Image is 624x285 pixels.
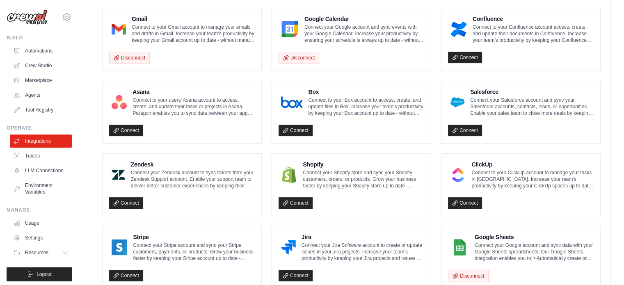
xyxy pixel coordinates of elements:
[281,239,296,255] img: Jira Logo
[133,97,255,116] p: Connect to your users’ Asana account to access, create, and update their tasks or projects in Asa...
[7,267,72,281] button: Logout
[302,242,424,262] p: Connect your Jira Software account to create or update issues in your Jira projects. Increase you...
[450,239,469,255] img: Google Sheets Logo
[448,125,482,136] a: Connect
[448,270,489,282] button: Disconnect
[473,24,594,43] p: Connect to your Confluence account access, create, and update their documents in Confluence. Incr...
[10,135,72,148] a: Integrations
[281,94,302,110] img: Box Logo
[10,217,72,230] a: Usage
[133,88,255,96] h4: Asana
[10,44,72,57] a: Automations
[279,52,319,64] button: Disconnect
[471,160,594,169] h4: ClickUp
[7,207,72,213] div: Manage
[37,271,52,278] span: Logout
[109,270,143,281] a: Connect
[279,125,313,136] a: Connect
[302,233,424,241] h4: Jira
[448,52,482,63] a: Connect
[304,15,424,23] h4: Google Calendar
[112,21,126,37] img: Gmail Logo
[475,233,594,241] h4: Google Sheets
[10,59,72,72] a: Crew Studio
[25,249,48,256] span: Resources
[132,24,255,43] p: Connect to your Gmail account to manage your emails and drafts in Gmail. Increase your team’s pro...
[279,270,313,281] a: Connect
[10,74,72,87] a: Marketplace
[470,88,594,96] h4: Salesforce
[304,24,424,43] p: Connect your Google account and sync events with your Google Calendar. Increase your productivity...
[131,160,255,169] h4: Zendesk
[475,242,594,262] p: Connect your Google account and sync data with your Google Sheets spreadsheets. Our Google Sheets...
[7,125,72,131] div: Operate
[308,88,424,96] h4: Box
[131,169,255,189] p: Connect your Zendesk account to sync tickets from your Zendesk Support account. Enable your suppo...
[448,197,482,209] a: Connect
[132,15,255,23] h4: Gmail
[112,239,127,255] img: Stripe Logo
[473,15,594,23] h4: Confluence
[470,97,594,116] p: Connect your Salesforce account and sync your Salesforce accounts, contacts, leads, or opportunit...
[281,166,297,183] img: Shopify Logo
[10,89,72,102] a: Agents
[10,149,72,162] a: Traces
[471,169,594,189] p: Connect to your ClickUp account to manage your tasks in [GEOGRAPHIC_DATA]. Increase your team’s p...
[7,34,72,41] div: Build
[281,21,299,37] img: Google Calendar Logo
[112,94,127,110] img: Asana Logo
[10,164,72,177] a: LLM Connections
[10,231,72,244] a: Settings
[10,103,72,116] a: Tool Registry
[303,160,424,169] h4: Shopify
[308,97,424,116] p: Connect to your Box account to access, create, and update files in Box. Increase your team’s prod...
[450,166,466,183] img: ClickUp Logo
[109,125,143,136] a: Connect
[112,166,125,183] img: Zendesk Logo
[450,94,464,110] img: Salesforce Logo
[7,9,48,25] img: Logo
[133,233,255,241] h4: Stripe
[133,242,255,262] p: Connect your Stripe account and sync your Stripe customers, payments, or products. Grow your busi...
[303,169,424,189] p: Connect your Shopify store and sync your Shopify customers, orders, or products. Grow your busine...
[450,21,467,37] img: Confluence Logo
[10,246,72,259] button: Resources
[109,52,150,64] button: Disconnect
[279,197,313,209] a: Connect
[109,197,143,209] a: Connect
[10,179,72,198] a: Environment Variables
